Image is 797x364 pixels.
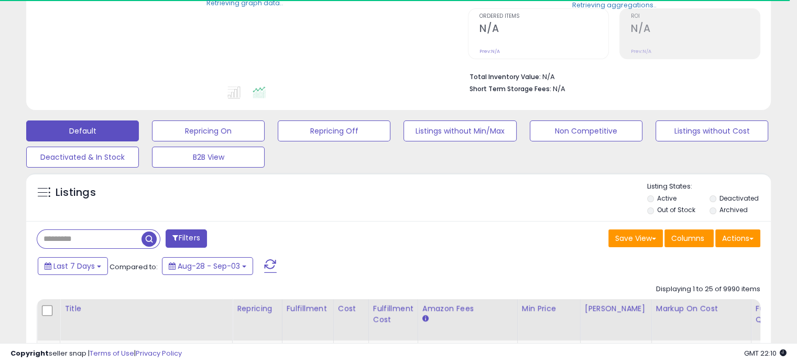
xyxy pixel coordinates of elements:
button: Actions [715,229,760,247]
button: Aug-28 - Sep-03 [162,257,253,275]
span: 2025-09-11 22:10 GMT [744,348,787,358]
button: Listings without Cost [656,120,768,141]
div: Title [64,303,228,314]
p: Listing States: [647,182,771,192]
button: Non Competitive [530,120,642,141]
label: Out of Stock [657,205,695,214]
div: Repricing [237,303,278,314]
button: B2B View [152,147,265,168]
span: Compared to: [110,262,158,272]
span: Aug-28 - Sep-03 [178,261,240,271]
div: Displaying 1 to 25 of 9990 items [656,284,760,294]
div: Amazon Fees [422,303,513,314]
button: Save View [608,229,663,247]
label: Active [657,194,676,203]
button: Columns [664,229,714,247]
span: Columns [671,233,704,244]
div: [PERSON_NAME] [585,303,647,314]
a: Privacy Policy [136,348,182,358]
div: Min Price [522,303,576,314]
div: Fulfillable Quantity [756,303,792,325]
div: Fulfillment [287,303,329,314]
button: Repricing Off [278,120,390,141]
button: Last 7 Days [38,257,108,275]
a: Terms of Use [90,348,134,358]
label: Archived [719,205,747,214]
div: seller snap | | [10,349,182,359]
th: The percentage added to the cost of goods (COGS) that forms the calculator for Min & Max prices. [651,299,751,340]
div: Markup on Cost [656,303,747,314]
label: Deactivated [719,194,758,203]
button: Default [26,120,139,141]
strong: Copyright [10,348,49,358]
button: Repricing On [152,120,265,141]
h5: Listings [56,185,96,200]
button: Deactivated & In Stock [26,147,139,168]
button: Listings without Min/Max [403,120,516,141]
small: Amazon Fees. [422,314,429,324]
div: Cost [338,303,364,314]
div: Fulfillment Cost [373,303,413,325]
button: Filters [166,229,206,248]
span: Last 7 Days [53,261,95,271]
